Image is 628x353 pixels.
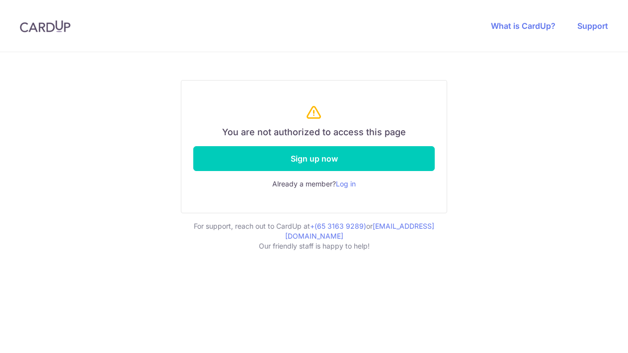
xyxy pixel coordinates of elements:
[20,20,71,32] img: CardUp Logo
[336,179,356,188] a: Log in
[193,146,435,171] a: Sign up now
[193,127,435,138] h6: You are not authorized to access this page
[577,21,608,31] a: Support
[310,222,366,230] a: +(65 3163 9289)
[181,221,447,241] p: For support, reach out to CardUp at or
[193,179,435,189] div: Already a member?
[491,21,555,31] a: What is CardUp?
[285,222,435,240] a: [EMAIL_ADDRESS][DOMAIN_NAME]
[181,241,447,251] p: Our friendly staff is happy to help!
